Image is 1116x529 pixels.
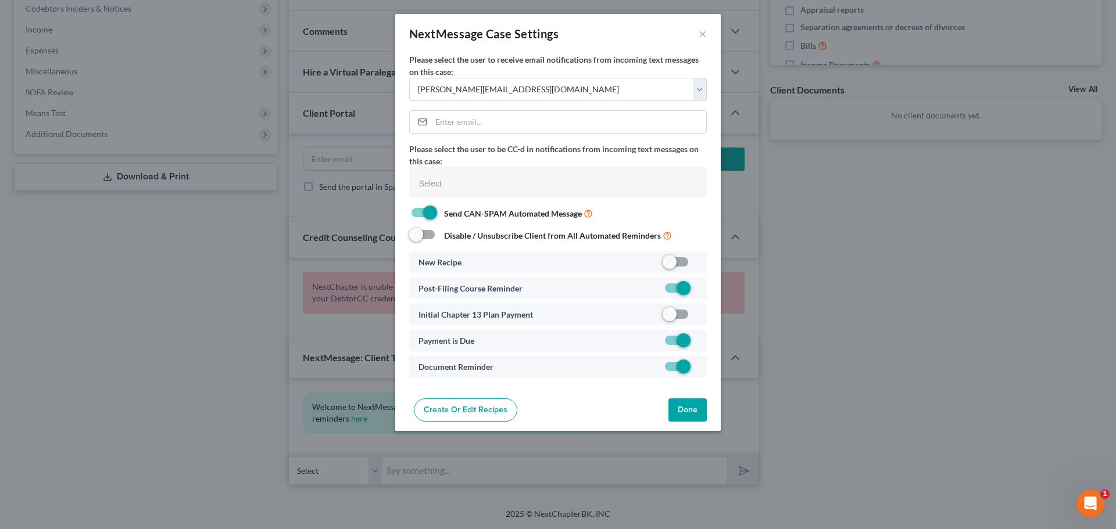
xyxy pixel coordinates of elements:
a: Create or Edit Recipes [414,398,517,422]
button: × [699,27,707,41]
input: Enter email... [431,111,706,133]
label: Please select the user to receive email notifications from incoming text messages on this case: [409,53,707,78]
iframe: Intercom live chat [1076,490,1104,517]
label: Document Reminder [419,361,493,373]
strong: Send CAN-SPAM Automated Message [444,208,582,218]
label: New Recipe [419,256,462,268]
label: Please select the user to be CC-d in notifications from incoming text messages on this case: [409,143,707,167]
strong: Disable / Unsubscribe Client from All Automated Reminders [444,231,661,240]
div: NextMessage Case Settings [409,26,559,42]
label: Initial Chapter 13 Plan Payment [419,308,533,321]
label: Post-Filing Course Reminder [419,282,523,294]
span: 1 [1100,490,1110,499]
button: Done [668,398,707,422]
label: Payment is Due [419,334,474,347]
